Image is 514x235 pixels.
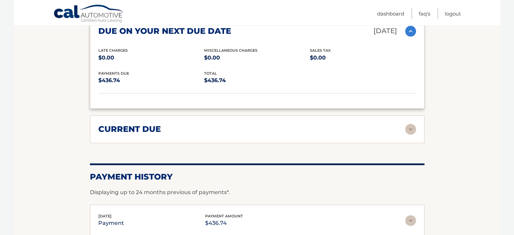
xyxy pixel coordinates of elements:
p: [DATE] [373,25,397,37]
a: FAQ's [419,8,430,19]
h2: Payment History [90,172,424,182]
span: Miscellaneous Charges [204,48,258,53]
p: payment [98,218,124,228]
a: Dashboard [377,8,404,19]
img: accordion-rest.svg [405,124,416,135]
p: $0.00 [310,53,416,63]
p: $0.00 [204,53,310,63]
img: accordion-rest.svg [405,215,416,226]
span: payment amount [205,214,243,218]
p: $436.74 [205,218,243,228]
a: Logout [445,8,461,19]
h2: current due [98,124,161,134]
span: Late Charges [98,48,128,53]
a: Cal Automotive [53,4,124,24]
p: $436.74 [204,76,310,85]
p: Displaying up to 24 months previous of payments*. [90,188,424,196]
span: Sales Tax [310,48,331,53]
img: accordion-active.svg [405,26,416,37]
h2: due on your next due date [98,26,231,36]
p: $0.00 [98,53,204,63]
span: total [204,71,217,76]
p: $436.74 [98,76,204,85]
span: Payments Due [98,71,129,76]
span: [DATE] [98,214,112,218]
